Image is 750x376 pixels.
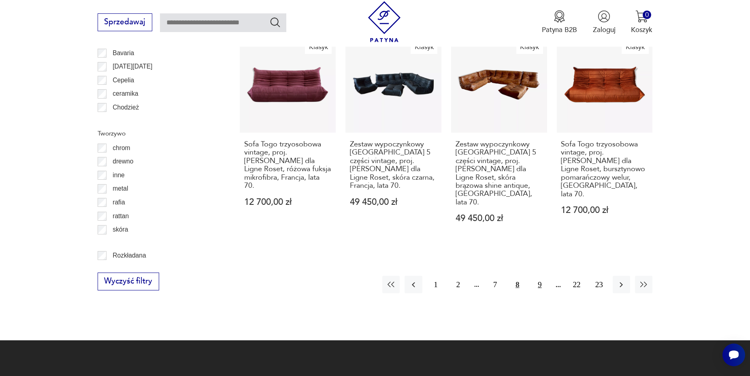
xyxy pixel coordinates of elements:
img: Ikona medalu [553,10,566,23]
p: Cepelia [113,75,134,86]
p: Patyna B2B [542,25,577,34]
p: rattan [113,211,129,221]
button: 2 [450,276,467,293]
button: Sprzedawaj [98,13,152,31]
p: Ćmielów [113,116,137,127]
p: metal [113,183,128,194]
p: inne [113,170,124,180]
p: [DATE][DATE] [113,61,152,72]
button: Szukaj [269,16,281,28]
p: Tworzywo [98,128,217,139]
p: 12 700,00 zł [561,206,648,215]
h3: Sofa Togo trzyosobowa vintage, proj. [PERSON_NAME] dla Ligne Roset, różowa fuksja mikrofibra, Fra... [244,140,331,190]
button: Wyczyść filtry [98,273,159,290]
img: Ikona koszyka [635,10,648,23]
p: Zaloguj [593,25,616,34]
p: Rozkładana [113,250,146,261]
h3: Zestaw wypoczynkowy [GEOGRAPHIC_DATA] 5 części vintage, proj. [PERSON_NAME] dla Ligne Roset, skór... [350,140,437,190]
button: 1 [427,276,445,293]
p: 49 450,00 zł [456,214,543,223]
button: 22 [568,276,586,293]
button: 9 [531,276,548,293]
div: 0 [643,11,651,19]
p: drewno [113,156,133,167]
p: Koszyk [631,25,652,34]
button: 23 [590,276,608,293]
a: KlasykZestaw wypoczynkowy Togo 5 części vintage, proj. M. Ducaroy dla Ligne Roset, skóra brązowa ... [451,37,547,242]
a: KlasykZestaw wypoczynkowy Togo 5 części vintage, proj. M. Ducaroy dla Ligne Roset, skóra czarna, ... [345,37,441,242]
h3: Zestaw wypoczynkowy [GEOGRAPHIC_DATA] 5 części vintage, proj. [PERSON_NAME] dla Ligne Roset, skór... [456,140,543,206]
img: Patyna - sklep z meblami i dekoracjami vintage [364,1,405,42]
p: rafia [113,197,125,208]
a: KlasykSofa Togo trzyosobowa vintage, proj. M. Ducaroy dla Ligne Roset, bursztynowo pomarańczowy w... [557,37,653,242]
p: chrom [113,143,130,153]
button: Patyna B2B [542,10,577,34]
button: 0Koszyk [631,10,652,34]
iframe: Smartsupp widget button [722,344,745,366]
p: ceramika [113,88,138,99]
button: 8 [509,276,526,293]
p: Chodzież [113,102,139,113]
a: Sprzedawaj [98,19,152,26]
p: skóra [113,224,128,235]
button: Zaloguj [593,10,616,34]
button: 7 [486,276,504,293]
h3: Sofa Togo trzyosobowa vintage, proj. [PERSON_NAME] dla Ligne Roset, bursztynowo pomarańczowy welu... [561,140,648,198]
img: Ikonka użytkownika [598,10,610,23]
p: tkanina [113,238,133,249]
p: 49 450,00 zł [350,198,437,206]
p: Bavaria [113,48,134,58]
a: Ikona medaluPatyna B2B [542,10,577,34]
a: KlasykSofa Togo trzyosobowa vintage, proj. M. Ducaroy dla Ligne Roset, różowa fuksja mikrofibra, ... [240,37,336,242]
p: 12 700,00 zł [244,198,331,206]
